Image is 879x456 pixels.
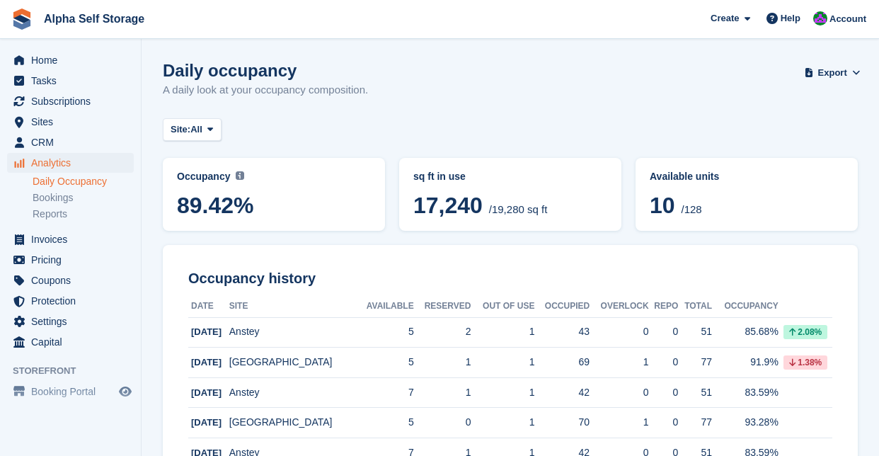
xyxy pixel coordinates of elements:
th: Occupied [534,295,590,318]
div: 0 [649,415,679,430]
td: Anstey [229,317,356,348]
span: Site: [171,122,190,137]
a: menu [7,270,134,290]
div: 1 [590,415,648,430]
td: 5 [356,408,414,438]
td: 1 [471,408,534,438]
div: 69 [534,355,590,370]
td: [GEOGRAPHIC_DATA] [229,348,356,378]
td: 51 [678,377,712,408]
th: Overlock [590,295,648,318]
td: 7 [356,377,414,408]
td: [GEOGRAPHIC_DATA] [229,408,356,438]
button: Export [807,61,858,84]
span: 10 [650,193,675,218]
div: 42 [534,385,590,400]
td: 1 [471,348,534,378]
span: Protection [31,291,116,311]
span: Help [781,11,800,25]
span: Home [31,50,116,70]
td: 91.9% [712,348,779,378]
td: 85.68% [712,317,779,348]
td: 1 [414,348,471,378]
td: 77 [678,408,712,438]
span: Occupancy [177,171,230,182]
th: Date [188,295,229,318]
td: 93.28% [712,408,779,438]
td: 0 [414,408,471,438]
span: Booking Portal [31,382,116,401]
div: 1 [590,355,648,370]
span: /128 [681,203,701,215]
h2: Occupancy history [188,270,832,287]
span: Capital [31,332,116,352]
a: menu [7,153,134,173]
div: 2.08% [783,325,827,339]
th: Repo [649,295,679,318]
span: Pricing [31,250,116,270]
th: Reserved [414,295,471,318]
span: Settings [31,312,116,331]
span: Coupons [31,270,116,290]
h1: Daily occupancy [163,61,368,80]
th: Occupancy [712,295,779,318]
img: icon-info-grey-7440780725fd019a000dd9b08b2336e03edf1995a4989e88bcd33f0948082b44.svg [236,171,244,180]
div: 1.38% [783,355,827,370]
div: 0 [649,324,679,339]
td: 1 [414,377,471,408]
a: menu [7,112,134,132]
a: menu [7,50,134,70]
button: Site: All [163,118,222,142]
abbr: Current breakdown of %{unit} occupied [413,169,607,184]
th: Site [229,295,356,318]
div: 0 [590,324,648,339]
span: 17,240 [413,193,483,218]
a: menu [7,382,134,401]
span: [DATE] [191,326,222,337]
span: Account [829,12,866,26]
a: menu [7,291,134,311]
div: 0 [649,385,679,400]
span: Available units [650,171,719,182]
th: Total [678,295,712,318]
img: James Bambury [813,11,827,25]
span: 89.42% [177,193,371,218]
span: Tasks [31,71,116,91]
span: All [190,122,202,137]
span: Create [711,11,739,25]
span: /19,280 sq ft [489,203,548,215]
div: 0 [590,385,648,400]
td: 1 [471,317,534,348]
a: menu [7,250,134,270]
td: 2 [414,317,471,348]
a: Reports [33,207,134,221]
th: Out of Use [471,295,534,318]
span: [DATE] [191,387,222,398]
a: menu [7,71,134,91]
a: menu [7,229,134,249]
div: 43 [534,324,590,339]
span: Storefront [13,364,141,378]
a: menu [7,312,134,331]
span: [DATE] [191,417,222,428]
span: Export [818,66,847,80]
td: 51 [678,317,712,348]
div: 0 [649,355,679,370]
span: CRM [31,132,116,152]
td: 1 [471,377,534,408]
span: Invoices [31,229,116,249]
a: Preview store [117,383,134,400]
span: Analytics [31,153,116,173]
th: Available [356,295,414,318]
span: sq ft in use [413,171,466,182]
abbr: Current percentage of sq ft occupied [177,169,371,184]
a: Daily Occupancy [33,175,134,188]
a: menu [7,132,134,152]
abbr: Current percentage of units occupied or overlocked [650,169,844,184]
a: Bookings [33,191,134,205]
td: 77 [678,348,712,378]
td: 83.59% [712,377,779,408]
span: Subscriptions [31,91,116,111]
div: 70 [534,415,590,430]
td: 5 [356,317,414,348]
